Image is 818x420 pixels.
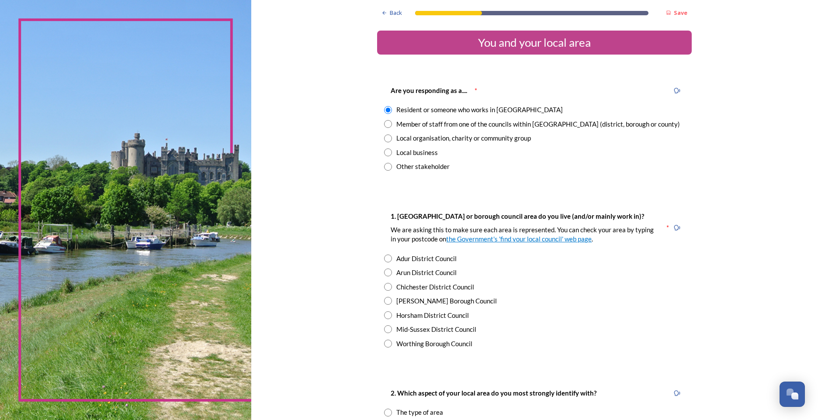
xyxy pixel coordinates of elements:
div: Local organisation, charity or community group [396,133,531,143]
strong: Are you responding as a.... [391,86,467,94]
strong: 1. [GEOGRAPHIC_DATA] or borough council area do you live (and/or mainly work in)? [391,212,644,220]
div: Local business [396,148,438,158]
div: Horsham District Council [396,310,469,320]
div: You and your local area [381,34,688,51]
div: Adur District Council [396,254,457,264]
strong: Save [674,9,687,17]
div: Other stakeholder [396,162,450,172]
button: Open Chat [780,382,805,407]
div: [PERSON_NAME] Borough Council [396,296,497,306]
div: Chichester District Council [396,282,474,292]
div: Worthing Borough Council [396,339,472,349]
div: Arun District Council [396,268,457,278]
strong: 2. Which aspect of your local area do you most strongly identify with? [391,389,596,397]
span: Back [390,9,402,17]
div: The type of area [396,407,443,417]
div: Resident or someone who works in [GEOGRAPHIC_DATA] [396,105,563,115]
div: Mid-Sussex District Council [396,324,476,334]
p: We are asking this to make sure each area is represented. You can check your area by typing in yo... [391,225,659,244]
div: Member of staff from one of the councils within [GEOGRAPHIC_DATA] (district, borough or county) [396,119,680,129]
a: the Government's 'find your local council' web page [446,235,592,243]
